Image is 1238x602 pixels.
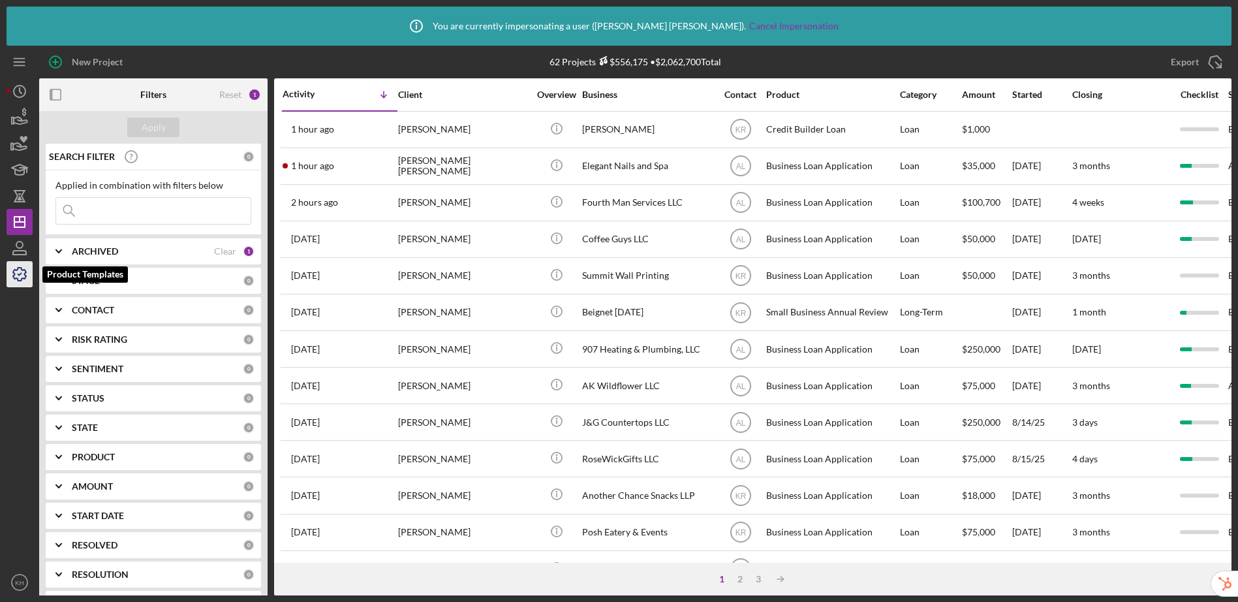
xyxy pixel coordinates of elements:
[735,492,746,501] text: KR
[398,515,529,550] div: [PERSON_NAME]
[582,112,713,147] div: [PERSON_NAME]
[243,422,255,434] div: 0
[1072,453,1098,464] time: 4 days
[291,417,320,428] time: 2025-09-22 22:54
[39,49,136,75] button: New Project
[243,481,255,492] div: 0
[72,305,114,315] b: CONTACT
[900,112,961,147] div: Loan
[582,259,713,293] div: Summit Wall Printing
[749,21,839,31] a: Cancel Impersonation
[243,363,255,375] div: 0
[1072,490,1110,501] time: 3 months
[1072,233,1101,244] time: [DATE]
[140,89,166,100] b: Filters
[1072,160,1110,171] time: 3 months
[72,364,123,374] b: SENTIMENT
[900,515,961,550] div: Loan
[1012,552,1071,586] div: [DATE]
[1158,49,1231,75] button: Export
[766,441,897,476] div: Business Loan Application
[1072,89,1170,100] div: Closing
[72,276,100,286] b: STAGE
[962,89,1011,100] div: Amount
[766,332,897,366] div: Business Loan Application
[291,527,320,537] time: 2025-09-17 21:45
[142,118,166,137] div: Apply
[900,295,961,330] div: Long-Term
[735,272,746,281] text: KR
[1012,332,1071,366] div: [DATE]
[291,197,338,208] time: 2025-09-25 16:34
[72,49,123,75] div: New Project
[7,569,33,595] button: KH
[243,151,255,163] div: 0
[243,539,255,551] div: 0
[962,233,995,244] span: $50,000
[243,451,255,463] div: 0
[582,405,713,439] div: J&G Countertops LLC
[962,197,1000,208] span: $100,700
[900,149,961,183] div: Loan
[962,490,995,501] span: $18,000
[127,118,179,137] button: Apply
[766,515,897,550] div: Business Loan Application
[1072,343,1101,355] time: [DATE]
[1072,526,1110,537] time: 3 months
[731,574,749,584] div: 2
[291,490,320,501] time: 2025-09-18 23:11
[291,234,320,244] time: 2025-09-24 18:31
[1012,478,1071,513] div: [DATE]
[1012,259,1071,293] div: [DATE]
[1012,89,1071,100] div: Started
[582,515,713,550] div: Posh Eatery & Events
[766,478,897,513] div: Business Loan Application
[49,151,115,162] b: SEARCH FILTER
[766,112,897,147] div: Credit Builder Loan
[72,393,104,404] b: STATUS
[900,259,961,293] div: Loan
[582,332,713,366] div: 907 Heating & Plumbing, LLC
[582,89,713,100] div: Business
[900,441,961,476] div: Loan
[398,332,529,366] div: [PERSON_NAME]
[962,526,995,537] span: $75,000
[900,368,961,403] div: Loan
[1012,149,1071,183] div: [DATE]
[735,198,745,208] text: AL
[1072,306,1106,317] time: 1 month
[15,579,23,586] text: KH
[766,89,897,100] div: Product
[1072,197,1104,208] time: 4 weeks
[900,332,961,366] div: Loan
[735,345,745,354] text: AL
[582,149,713,183] div: Elegant Nails and Spa
[549,56,721,67] div: 62 Projects • $2,062,700 Total
[766,222,897,257] div: Business Loan Application
[900,89,961,100] div: Category
[243,275,255,287] div: 0
[291,124,334,135] time: 2025-09-25 17:17
[582,222,713,257] div: Coffee Guys LLC
[735,528,746,537] text: KR
[900,552,961,586] div: Loan
[1012,222,1071,257] div: [DATE]
[766,259,897,293] div: Business Loan Application
[55,180,251,191] div: Applied in combination with filters below
[1012,441,1071,476] div: 8/15/25
[766,405,897,439] div: Business Loan Application
[72,569,129,580] b: RESOLUTION
[398,295,529,330] div: [PERSON_NAME]
[1072,270,1110,281] time: 3 months
[582,552,713,586] div: MC Auto Shop
[398,89,529,100] div: Client
[766,368,897,403] div: Business Loan Application
[532,89,581,100] div: Overview
[900,185,961,220] div: Loan
[398,185,529,220] div: [PERSON_NAME]
[243,510,255,522] div: 0
[962,160,995,171] span: $35,000
[291,454,320,464] time: 2025-09-22 19:36
[291,307,320,317] time: 2025-09-23 05:08
[398,405,529,439] div: [PERSON_NAME]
